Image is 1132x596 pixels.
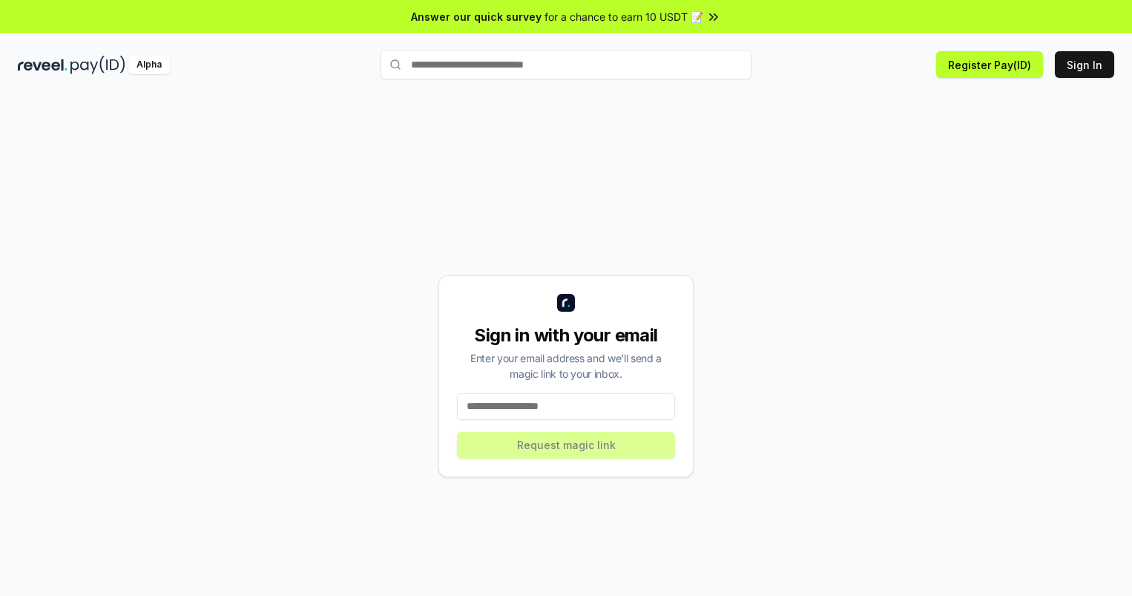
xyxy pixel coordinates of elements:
div: Alpha [128,56,170,74]
img: logo_small [557,294,575,312]
div: Enter your email address and we’ll send a magic link to your inbox. [457,350,675,381]
button: Sign In [1055,51,1114,78]
img: reveel_dark [18,56,68,74]
img: pay_id [70,56,125,74]
button: Register Pay(ID) [936,51,1043,78]
div: Sign in with your email [457,324,675,347]
span: Answer our quick survey [411,9,542,24]
span: for a chance to earn 10 USDT 📝 [544,9,703,24]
